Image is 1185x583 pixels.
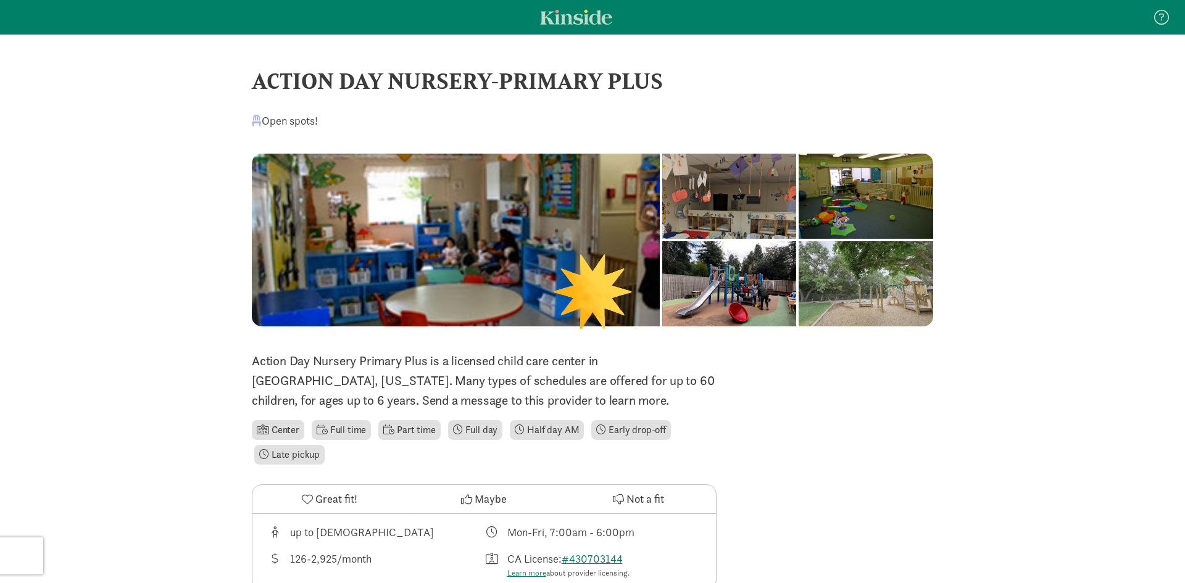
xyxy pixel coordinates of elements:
[507,524,634,540] div: Mon-Fri, 7:00am - 6:00pm
[378,420,440,440] li: Part time
[562,552,623,566] a: #430703144
[254,445,325,465] li: Late pickup
[252,112,318,129] div: Open spots!
[507,567,630,579] div: about provider licensing.
[591,420,671,440] li: Early drop-off
[290,550,372,579] div: 126-2,925/month
[484,524,702,540] div: Class schedule
[252,351,717,410] p: Action Day Nursery Primary Plus is a licensed child care center in [GEOGRAPHIC_DATA], [US_STATE]....
[510,420,584,440] li: Half day AM
[484,550,702,579] div: License number
[448,420,503,440] li: Full day
[475,490,507,507] span: Maybe
[315,490,357,507] span: Great fit!
[252,420,304,440] li: Center
[252,485,407,513] button: Great fit!
[626,490,664,507] span: Not a fit
[507,550,630,579] div: CA License:
[407,485,561,513] button: Maybe
[267,550,484,579] div: Average tuition for this program
[252,64,933,97] div: ACTION DAY NURSERY-PRIMARY PLUS
[290,524,434,540] div: up to [DEMOGRAPHIC_DATA]
[507,568,546,578] a: Learn more
[312,420,371,440] li: Full time
[562,485,716,513] button: Not a fit
[540,9,612,25] a: Kinside
[267,524,484,540] div: Age range for children that this provider cares for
